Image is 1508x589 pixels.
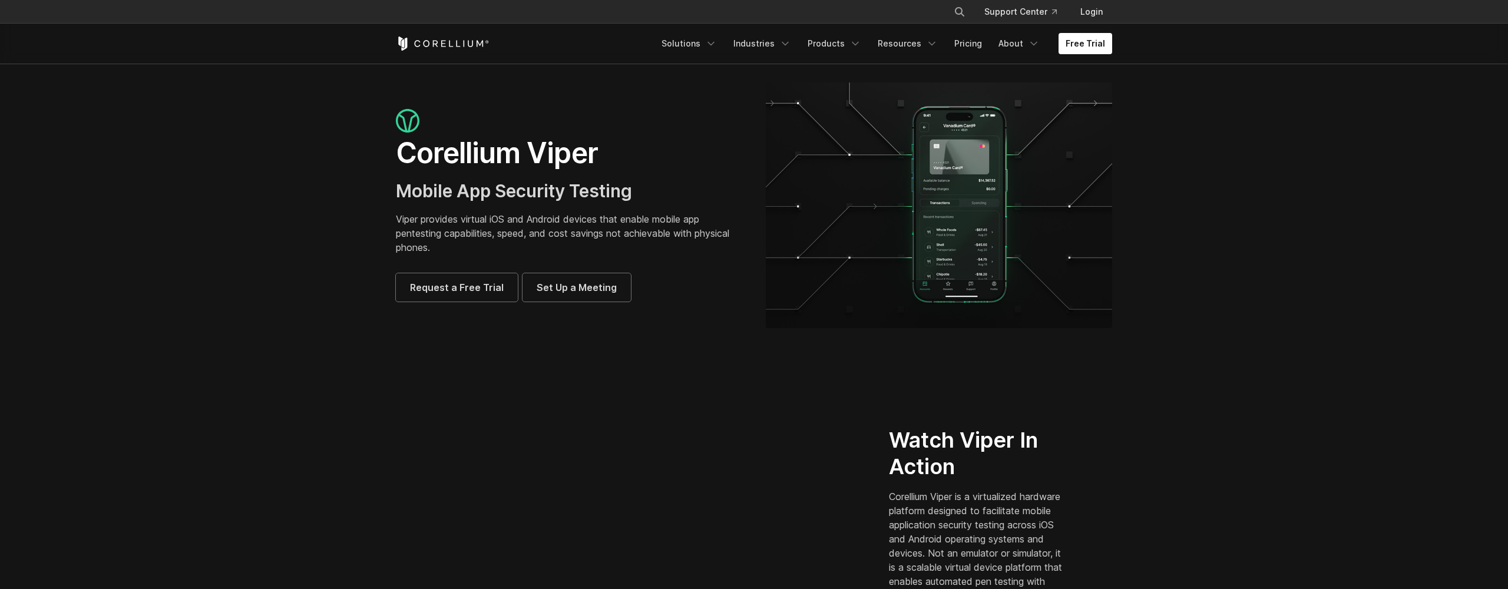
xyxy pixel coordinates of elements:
span: Set Up a Meeting [537,280,617,294]
a: About [991,33,1047,54]
span: Request a Free Trial [410,280,504,294]
button: Search [949,1,970,22]
a: Products [801,33,868,54]
a: Solutions [654,33,724,54]
img: viper_hero [766,82,1112,328]
span: Mobile App Security Testing [396,180,632,201]
a: Set Up a Meeting [522,273,631,302]
a: Request a Free Trial [396,273,518,302]
img: viper_icon_large [396,109,419,133]
a: Free Trial [1059,33,1112,54]
p: Viper provides virtual iOS and Android devices that enable mobile app pentesting capabilities, sp... [396,212,742,254]
a: Corellium Home [396,37,490,51]
h1: Corellium Viper [396,135,742,171]
div: Navigation Menu [940,1,1112,22]
a: Resources [871,33,945,54]
a: Pricing [947,33,989,54]
a: Login [1071,1,1112,22]
div: Navigation Menu [654,33,1112,54]
a: Support Center [975,1,1066,22]
h2: Watch Viper In Action [889,427,1067,480]
a: Industries [726,33,798,54]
